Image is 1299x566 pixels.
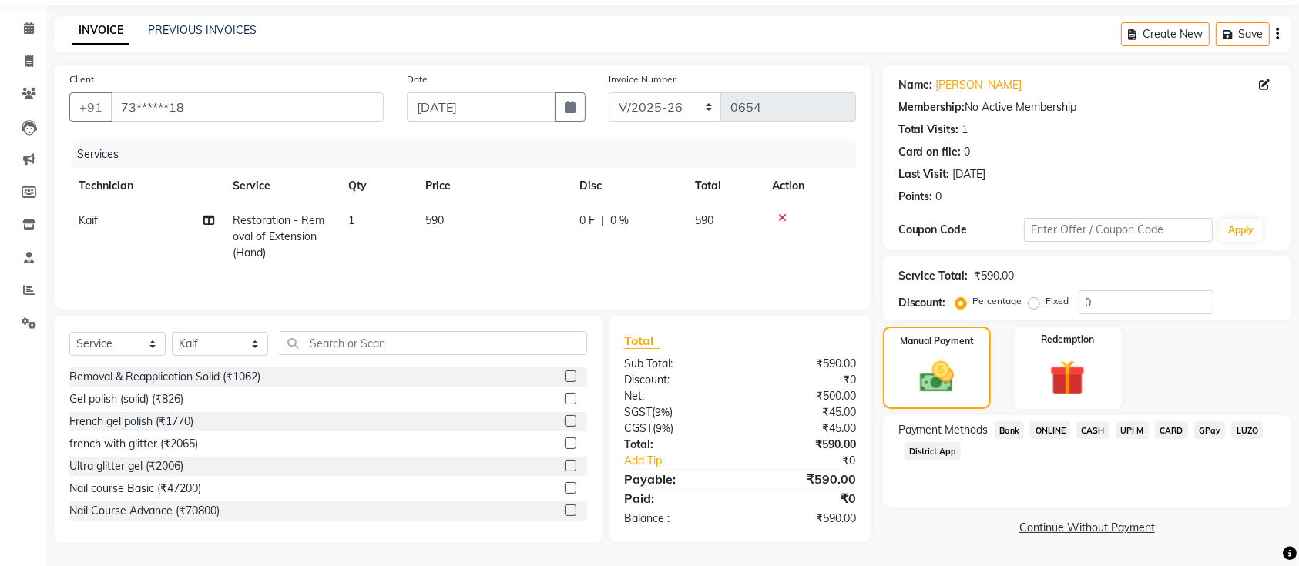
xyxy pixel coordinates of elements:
[695,213,713,227] span: 590
[601,213,604,229] span: |
[69,72,94,86] label: Client
[613,437,740,453] div: Total:
[280,331,587,355] input: Search or Scan
[1039,356,1096,400] img: _gift.svg
[740,356,867,372] div: ₹590.00
[763,169,856,203] th: Action
[223,169,339,203] th: Service
[613,388,740,404] div: Net:
[613,453,761,469] a: Add Tip
[69,436,198,452] div: french with glitter (₹2065)
[624,421,653,435] span: CGST
[79,213,98,227] span: Kaif
[740,511,867,527] div: ₹590.00
[740,470,867,488] div: ₹590.00
[898,222,1024,238] div: Coupon Code
[339,169,416,203] th: Qty
[656,422,670,434] span: 9%
[973,294,1022,308] label: Percentage
[1030,421,1070,439] span: ONLINE
[965,144,971,160] div: 0
[1231,421,1263,439] span: LUZO
[898,422,989,438] span: Payment Methods
[69,92,112,122] button: +91
[740,388,867,404] div: ₹500.00
[613,404,740,420] div: ( )
[425,213,444,227] span: 590
[740,404,867,420] div: ₹45.00
[624,333,660,349] span: Total
[740,420,867,437] div: ₹45.00
[761,453,868,469] div: ₹0
[886,520,1288,536] a: Continue Without Payment
[1076,421,1109,439] span: CASH
[898,295,946,311] div: Discount:
[1116,421,1149,439] span: UPI M
[148,23,257,37] a: PREVIOUS INVOICES
[898,122,959,138] div: Total Visits:
[348,213,354,227] span: 1
[1046,294,1069,308] label: Fixed
[686,169,763,203] th: Total
[1121,22,1210,46] button: Create New
[233,213,324,260] span: Restoration - Removal of Extension (Hand)
[740,437,867,453] div: ₹590.00
[570,169,686,203] th: Disc
[613,470,740,488] div: Payable:
[111,92,384,122] input: Search by Name/Mobile/Email/Code
[1041,333,1094,347] label: Redemption
[610,213,629,229] span: 0 %
[69,414,193,430] div: French gel polish (₹1770)
[898,99,1276,116] div: No Active Membership
[69,391,183,407] div: Gel polish (solid) (₹826)
[740,489,867,507] div: ₹0
[655,406,670,418] span: 9%
[609,72,676,86] label: Invoice Number
[69,458,183,474] div: Ultra glitter gel (₹2006)
[613,511,740,527] div: Balance :
[1216,22,1270,46] button: Save
[69,481,201,497] div: Nail course Basic (₹47200)
[416,169,570,203] th: Price
[898,189,933,205] div: Points:
[995,421,1025,439] span: Bank
[1024,218,1213,242] input: Enter Offer / Coupon Code
[975,268,1015,284] div: ₹590.00
[72,17,129,45] a: INVOICE
[407,72,428,86] label: Date
[936,189,942,205] div: 0
[1219,219,1263,242] button: Apply
[69,169,223,203] th: Technician
[953,166,986,183] div: [DATE]
[613,420,740,437] div: ( )
[613,372,740,388] div: Discount:
[905,442,962,460] span: District App
[962,122,968,138] div: 1
[579,213,595,229] span: 0 F
[900,334,974,348] label: Manual Payment
[613,489,740,507] div: Paid:
[898,77,933,93] div: Name:
[936,77,1022,93] a: [PERSON_NAME]
[624,405,652,419] span: SGST
[898,99,965,116] div: Membership:
[909,357,965,397] img: _cash.svg
[898,166,950,183] div: Last Visit:
[898,268,968,284] div: Service Total:
[898,144,962,160] div: Card on file:
[1194,421,1226,439] span: GPay
[69,369,260,385] div: Removal & Reapplication Solid (₹1062)
[69,503,220,519] div: Nail Course Advance (₹70800)
[740,372,867,388] div: ₹0
[613,356,740,372] div: Sub Total:
[71,140,868,169] div: Services
[1155,421,1188,439] span: CARD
